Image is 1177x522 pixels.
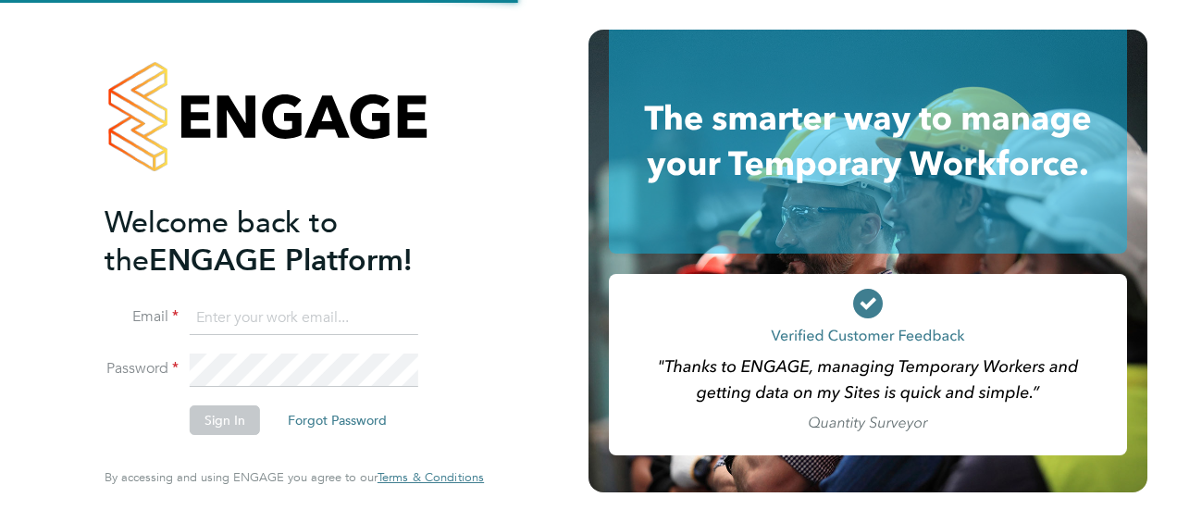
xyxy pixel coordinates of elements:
span: Terms & Conditions [378,469,484,485]
button: Sign In [190,405,260,435]
a: Terms & Conditions [378,470,484,485]
span: Welcome back to the [105,205,338,279]
input: Enter your work email... [190,302,418,335]
label: Password [105,359,179,379]
h2: ENGAGE Platform! [105,204,465,280]
button: Forgot Password [273,405,402,435]
label: Email [105,307,179,327]
span: By accessing and using ENGAGE you agree to our [105,469,484,485]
